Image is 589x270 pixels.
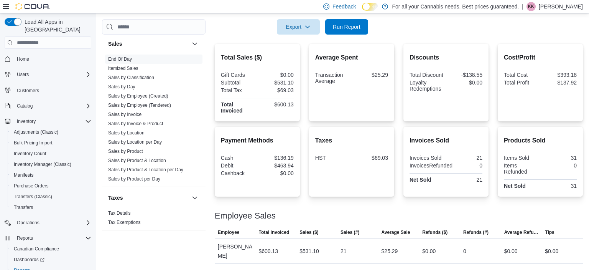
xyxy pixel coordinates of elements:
span: Canadian Compliance [14,246,59,252]
span: Sales by Location per Day [108,139,162,145]
a: Sales by Classification [108,75,154,80]
div: $0.00 [259,72,294,78]
a: Sales by Invoice [108,112,141,117]
a: Purchase Orders [11,181,52,190]
a: Itemized Sales [108,66,138,71]
a: Sales by Product & Location per Day [108,167,183,172]
span: Sales by Product per Day [108,176,160,182]
div: Subtotal [221,80,256,86]
div: $463.94 [259,162,294,169]
div: 21 [448,177,482,183]
p: For all your Cannabis needs. Best prices guaranteed. [392,2,519,11]
h2: Cost/Profit [504,53,577,62]
div: $0.00 [545,247,558,256]
div: -$138.55 [448,72,482,78]
button: Taxes [108,194,189,202]
button: Manifests [8,170,94,181]
span: Users [14,70,91,79]
span: Home [17,56,29,62]
div: Loyalty Redemptions [410,80,444,92]
span: Load All Apps in [GEOGRAPHIC_DATA] [21,18,91,33]
span: Transfers (Classic) [14,194,52,200]
div: $600.13 [259,101,294,108]
a: Tax Exemptions [108,220,141,225]
div: $600.13 [259,247,278,256]
button: Users [2,69,94,80]
button: Reports [2,233,94,243]
span: Bulk Pricing Import [11,138,91,147]
span: Dashboards [14,257,44,263]
a: Transfers (Classic) [11,192,55,201]
button: Reports [14,234,36,243]
span: Users [17,71,29,78]
div: Gift Cards [221,72,256,78]
h2: Average Spent [315,53,388,62]
span: Inventory [14,117,91,126]
div: [PERSON_NAME] [215,239,256,263]
a: Manifests [11,171,36,180]
button: Export [277,19,320,35]
a: Sales by Invoice & Product [108,121,163,126]
a: End Of Day [108,56,132,62]
a: Adjustments (Classic) [11,128,61,137]
button: Inventory Count [8,148,94,159]
span: Purchase Orders [14,183,49,189]
span: Reports [14,234,91,243]
div: InvoicesRefunded [410,162,452,169]
input: Dark Mode [362,3,378,11]
div: 0 [542,162,577,169]
h3: Employee Sales [215,211,276,220]
a: Customers [14,86,42,95]
button: Catalog [2,101,94,111]
button: Canadian Compliance [8,243,94,254]
span: Average Refund [504,229,539,235]
a: Bulk Pricing Import [11,138,56,147]
a: Sales by Product per Day [108,176,160,182]
span: Adjustments (Classic) [11,128,91,137]
button: Sales [190,39,199,48]
div: $531.10 [259,80,294,86]
div: 21 [448,155,482,161]
button: Customers [2,84,94,96]
button: Sales [108,40,189,48]
span: Customers [17,88,39,94]
a: Transfers [11,203,36,212]
div: $25.29 [353,72,388,78]
div: Total Cost [504,72,539,78]
h2: Payment Methods [221,136,294,145]
div: Total Profit [504,80,539,86]
span: Refunds ($) [422,229,448,235]
button: Transfers [8,202,94,213]
span: Catalog [14,101,91,111]
a: Sales by Employee (Created) [108,93,168,99]
div: 0 [456,162,482,169]
span: Operations [14,218,91,227]
span: Catalog [17,103,33,109]
span: Sales by Product & Location [108,157,166,164]
span: Inventory Manager (Classic) [14,161,71,167]
div: Total Tax [221,87,256,93]
div: $531.10 [299,247,319,256]
span: Feedback [332,3,356,10]
div: $0.00 [422,247,436,256]
span: Sales by Location [108,130,145,136]
span: Transfers (Classic) [11,192,91,201]
span: Total Invoiced [259,229,290,235]
div: HST [315,155,350,161]
p: | [522,2,523,11]
span: Sales by Employee (Tendered) [108,102,171,108]
p: [PERSON_NAME] [539,2,583,11]
span: Customers [14,85,91,95]
div: Sales [102,55,206,187]
span: Sales by Day [108,84,135,90]
h2: Total Sales ($) [221,53,294,62]
h2: Discounts [410,53,482,62]
div: Taxes [102,209,206,230]
a: Dashboards [8,254,94,265]
div: Cashback [221,170,256,176]
strong: Total Invoiced [221,101,243,114]
span: Inventory Count [11,149,91,158]
div: Items Refunded [504,162,539,175]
